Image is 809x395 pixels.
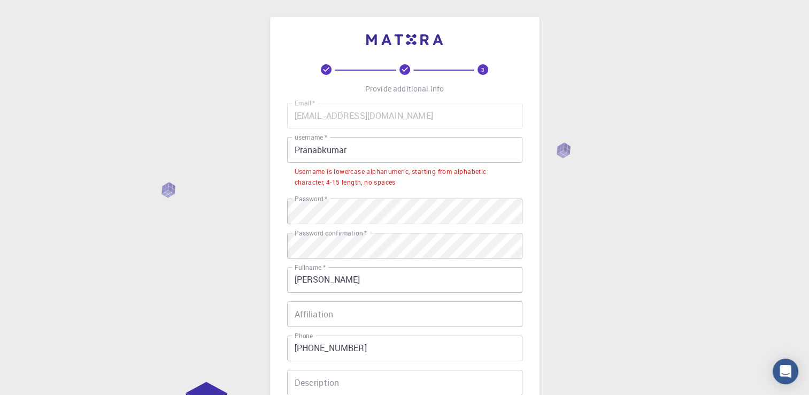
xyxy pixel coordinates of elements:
div: Username is lowercase alphanumeric, starting from alphabetic character, 4-15 length, no spaces [295,166,515,188]
div: Open Intercom Messenger [773,359,798,384]
label: Phone [295,331,313,340]
label: Password [295,194,327,203]
label: Password confirmation [295,229,367,238]
text: 3 [481,66,484,73]
p: Provide additional info [365,83,444,94]
label: Fullname [295,263,326,272]
label: username [295,133,327,142]
label: Email [295,98,315,108]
